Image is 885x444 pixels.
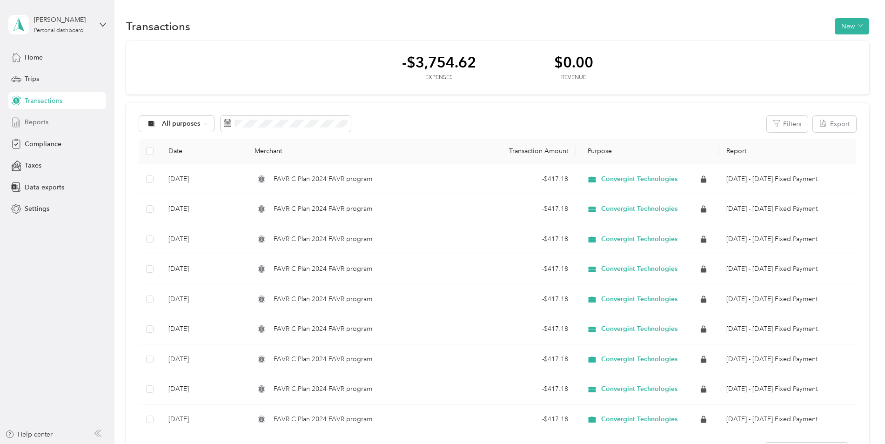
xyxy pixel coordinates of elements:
[25,182,64,192] span: Data exports
[274,354,372,364] span: FAVR C Plan 2024 FAVR program
[34,15,92,25] div: [PERSON_NAME]
[601,355,677,363] span: Convergint Technologies
[25,117,48,127] span: Reports
[5,430,53,439] button: Help center
[767,116,808,132] button: Filters
[460,324,568,334] div: - $417.18
[601,265,677,273] span: Convergint Technologies
[161,139,247,164] th: Date
[601,385,677,393] span: Convergint Technologies
[554,74,593,82] div: Revenue
[719,404,856,435] td: Dec 1 - 31, 2024 Fixed Payment
[601,325,677,333] span: Convergint Technologies
[719,314,856,344] td: Mar 1 - 31, 2025 Fixed Payment
[719,224,856,255] td: Jun 1 - 30, 2025 Fixed Payment
[835,18,869,34] button: New
[161,344,247,375] td: [DATE]
[25,161,41,170] span: Taxes
[583,147,612,155] span: Purpose
[161,164,247,195] td: [DATE]
[274,414,372,424] span: FAVR C Plan 2024 FAVR program
[162,121,201,127] span: All purposes
[25,139,61,149] span: Compliance
[25,74,39,84] span: Trips
[274,204,372,214] span: FAVR C Plan 2024 FAVR program
[719,254,856,284] td: May 1 - 31, 2025 Fixed Payment
[161,314,247,344] td: [DATE]
[719,284,856,315] td: Apr 1 - 30, 2025 Fixed Payment
[460,234,568,244] div: - $417.18
[274,324,372,334] span: FAVR C Plan 2024 FAVR program
[161,284,247,315] td: [DATE]
[601,235,677,243] span: Convergint Technologies
[601,175,677,183] span: Convergint Technologies
[554,54,593,70] div: $0.00
[274,174,372,184] span: FAVR C Plan 2024 FAVR program
[719,374,856,404] td: Jan 1 - 31, 2025 Fixed Payment
[601,295,677,303] span: Convergint Technologies
[719,194,856,224] td: Jul 1 - 31, 2025 Fixed Payment
[460,264,568,274] div: - $417.18
[126,21,190,31] h1: Transactions
[25,204,49,214] span: Settings
[833,392,885,444] iframe: Everlance-gr Chat Button Frame
[161,224,247,255] td: [DATE]
[719,164,856,195] td: Aug 1 - 31, 2025 Fixed Payment
[274,234,372,244] span: FAVR C Plan 2024 FAVR program
[460,384,568,394] div: - $417.18
[813,116,856,132] button: Export
[25,96,62,106] span: Transactions
[274,384,372,394] span: FAVR C Plan 2024 FAVR program
[161,254,247,284] td: [DATE]
[719,344,856,375] td: Feb 1 - 28, 2025 Fixed Payment
[460,354,568,364] div: - $417.18
[452,139,576,164] th: Transaction Amount
[601,415,677,424] span: Convergint Technologies
[460,204,568,214] div: - $417.18
[460,294,568,304] div: - $417.18
[25,53,43,62] span: Home
[402,74,476,82] div: Expenses
[601,205,677,213] span: Convergint Technologies
[274,264,372,274] span: FAVR C Plan 2024 FAVR program
[460,174,568,184] div: - $417.18
[460,414,568,424] div: - $417.18
[161,194,247,224] td: [DATE]
[161,374,247,404] td: [DATE]
[274,294,372,304] span: FAVR C Plan 2024 FAVR program
[34,28,84,34] div: Personal dashboard
[719,139,856,164] th: Report
[161,404,247,435] td: [DATE]
[402,54,476,70] div: -$3,754.62
[247,139,452,164] th: Merchant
